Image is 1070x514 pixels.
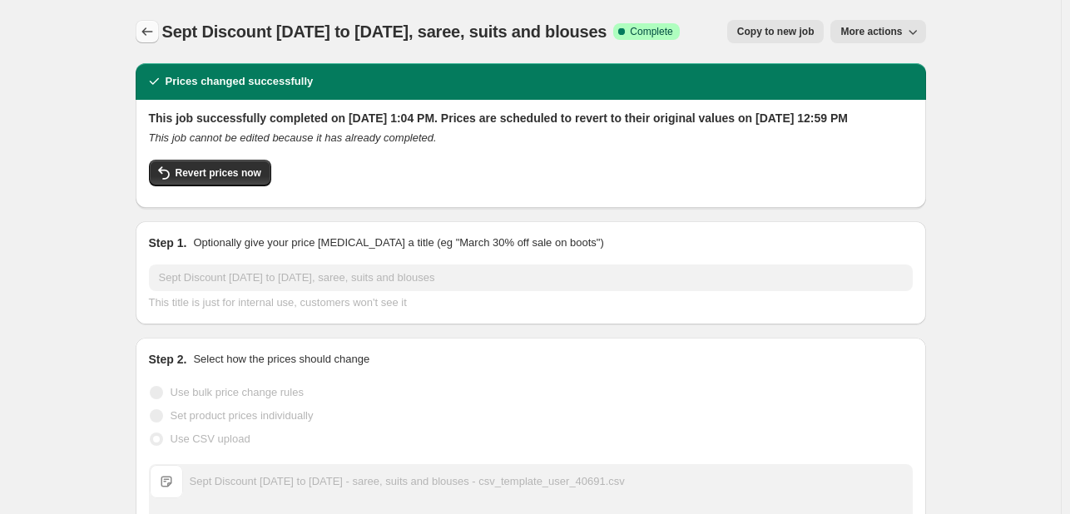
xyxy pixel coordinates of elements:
[149,235,187,251] h2: Step 1.
[166,73,314,90] h2: Prices changed successfully
[162,22,607,41] span: Sept Discount [DATE] to [DATE], saree, suits and blouses
[171,409,314,422] span: Set product prices individually
[190,473,625,490] div: Sept Discount [DATE] to [DATE] - saree, suits and blouses - csv_template_user_40691.csv
[171,432,250,445] span: Use CSV upload
[149,110,913,126] h2: This job successfully completed on [DATE] 1:04 PM. Prices are scheduled to revert to their origin...
[149,131,437,144] i: This job cannot be edited because it has already completed.
[149,264,913,291] input: 30% off holiday sale
[193,235,603,251] p: Optionally give your price [MEDICAL_DATA] a title (eg "March 30% off sale on boots")
[830,20,925,43] button: More actions
[136,20,159,43] button: Price change jobs
[176,166,261,180] span: Revert prices now
[727,20,825,43] button: Copy to new job
[149,160,271,186] button: Revert prices now
[149,351,187,368] h2: Step 2.
[171,386,304,398] span: Use bulk price change rules
[737,25,815,38] span: Copy to new job
[840,25,902,38] span: More actions
[193,351,369,368] p: Select how the prices should change
[149,296,407,309] span: This title is just for internal use, customers won't see it
[630,25,672,38] span: Complete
